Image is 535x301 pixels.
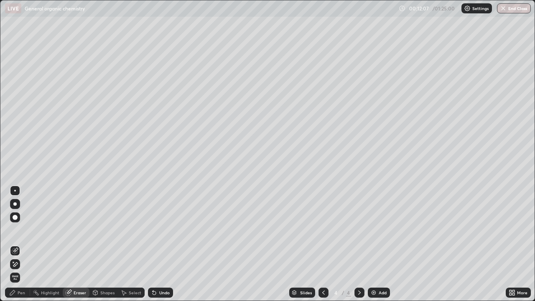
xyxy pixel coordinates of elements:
p: Settings [472,6,489,10]
img: class-settings-icons [464,5,471,12]
div: Shapes [100,291,115,295]
div: / [342,290,344,295]
img: add-slide-button [370,289,377,296]
div: More [517,291,527,295]
p: General organic chemistry [25,5,85,12]
div: 4 [346,289,351,296]
div: Highlight [41,291,59,295]
span: Erase all [10,275,20,280]
div: Select [129,291,141,295]
button: End Class [497,3,531,13]
div: Undo [159,291,170,295]
div: Eraser [74,291,86,295]
p: LIVE [8,5,19,12]
img: end-class-cross [500,5,507,12]
div: Pen [18,291,25,295]
div: Add [379,291,387,295]
div: 4 [332,290,340,295]
div: Slides [300,291,312,295]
